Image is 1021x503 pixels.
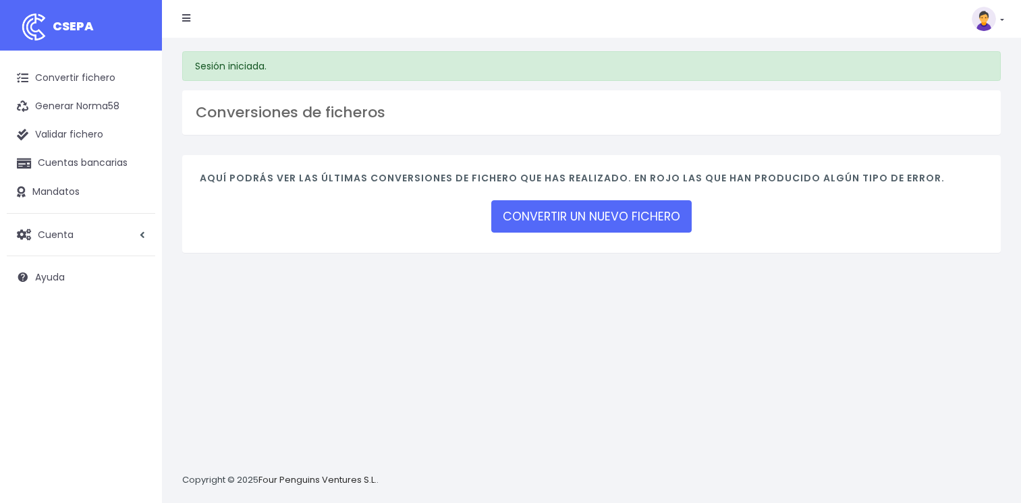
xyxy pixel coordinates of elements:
[35,270,65,284] span: Ayuda
[182,51,1001,81] div: Sesión iniciada.
[7,220,155,249] a: Cuenta
[7,263,155,291] a: Ayuda
[38,227,74,241] span: Cuenta
[7,92,155,121] a: Generar Norma58
[7,149,155,177] a: Cuentas bancarias
[258,473,377,486] a: Four Penguins Ventures S.L.
[17,10,51,44] img: logo
[491,200,692,233] a: CONVERTIR UN NUEVO FICHERO
[53,18,94,34] span: CSEPA
[200,173,983,191] h4: Aquí podrás ver las últimas conversiones de fichero que has realizado. En rojo las que han produc...
[972,7,996,31] img: profile
[182,473,379,487] p: Copyright © 2025 .
[7,64,155,92] a: Convertir fichero
[7,178,155,206] a: Mandatos
[7,121,155,149] a: Validar fichero
[196,104,987,121] h3: Conversiones de ficheros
